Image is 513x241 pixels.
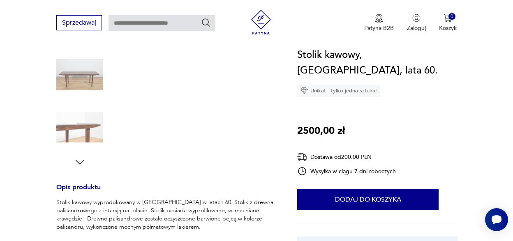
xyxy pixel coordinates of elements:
[375,14,383,23] img: Ikona medalu
[407,14,426,32] button: Zaloguj
[56,51,103,98] img: Zdjęcie produktu Stolik kawowy, Dania, lata 60.
[56,185,277,198] h3: Opis produktu
[364,14,394,32] button: Patyna B2B
[56,21,102,26] a: Sprzedawaj
[56,198,277,231] p: Stolik kawowy wyprodukowany w [GEOGRAPHIC_DATA] w latach 60. Stolik z drewna palisandrowego z int...
[297,123,345,139] p: 2500,00 zł
[300,87,308,94] img: Ikona diamentu
[297,189,439,210] button: Dodaj do koszyka
[297,152,307,162] img: Ikona dostawy
[297,85,380,97] div: Unikat - tylko jedna sztuka!
[485,208,508,231] iframe: Smartsupp widget button
[297,47,457,78] h1: Stolik kawowy, [GEOGRAPHIC_DATA], lata 60.
[297,166,396,176] div: Wysyłka w ciągu 7 dni roboczych
[56,104,103,151] img: Zdjęcie produktu Stolik kawowy, Dania, lata 60.
[412,14,421,22] img: Ikonka użytkownika
[448,13,455,20] div: 0
[444,14,452,22] img: Ikona koszyka
[56,15,102,30] button: Sprzedawaj
[201,18,211,28] button: Szukaj
[249,10,273,34] img: Patyna - sklep z meblami i dekoracjami vintage
[439,24,457,32] p: Koszyk
[439,14,457,32] button: 0Koszyk
[297,152,396,162] div: Dostawa od 200,00 PLN
[364,14,394,32] a: Ikona medaluPatyna B2B
[407,24,426,32] p: Zaloguj
[364,24,394,32] p: Patyna B2B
